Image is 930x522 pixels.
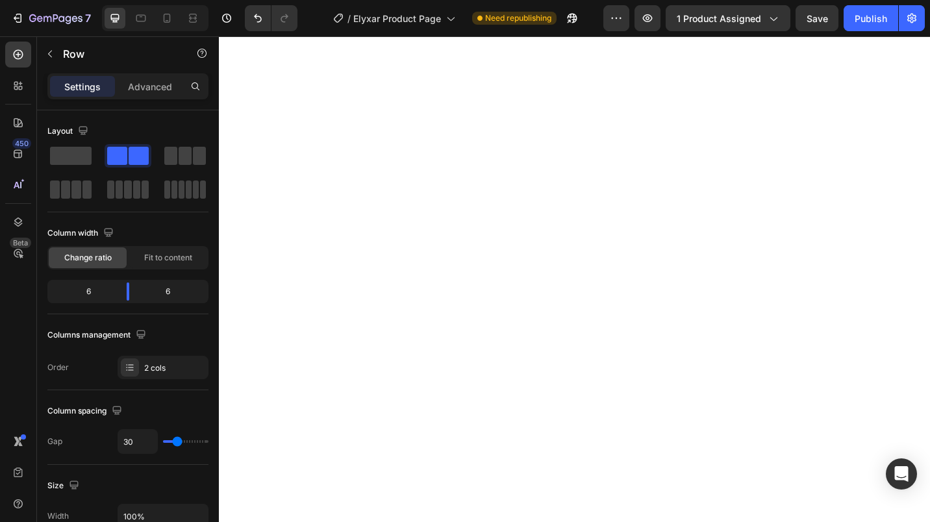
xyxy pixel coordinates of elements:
[85,10,91,26] p: 7
[10,238,31,248] div: Beta
[47,436,62,447] div: Gap
[47,225,116,242] div: Column width
[118,430,157,453] input: Auto
[128,80,172,93] p: Advanced
[47,477,82,495] div: Size
[807,13,828,24] span: Save
[353,12,441,25] span: Elyxar Product Page
[12,138,31,149] div: 450
[50,282,116,301] div: 6
[666,5,790,31] button: 1 product assigned
[219,36,930,522] iframe: Design area
[63,46,173,62] p: Row
[47,327,149,344] div: Columns management
[47,510,69,522] div: Width
[144,362,205,374] div: 2 cols
[5,5,97,31] button: 7
[245,5,297,31] div: Undo/Redo
[47,403,125,420] div: Column spacing
[64,252,112,264] span: Change ratio
[47,123,91,140] div: Layout
[796,5,838,31] button: Save
[886,458,917,490] div: Open Intercom Messenger
[47,362,69,373] div: Order
[485,12,551,24] span: Need republishing
[144,252,192,264] span: Fit to content
[855,12,887,25] div: Publish
[347,12,351,25] span: /
[64,80,101,93] p: Settings
[844,5,898,31] button: Publish
[677,12,761,25] span: 1 product assigned
[140,282,206,301] div: 6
